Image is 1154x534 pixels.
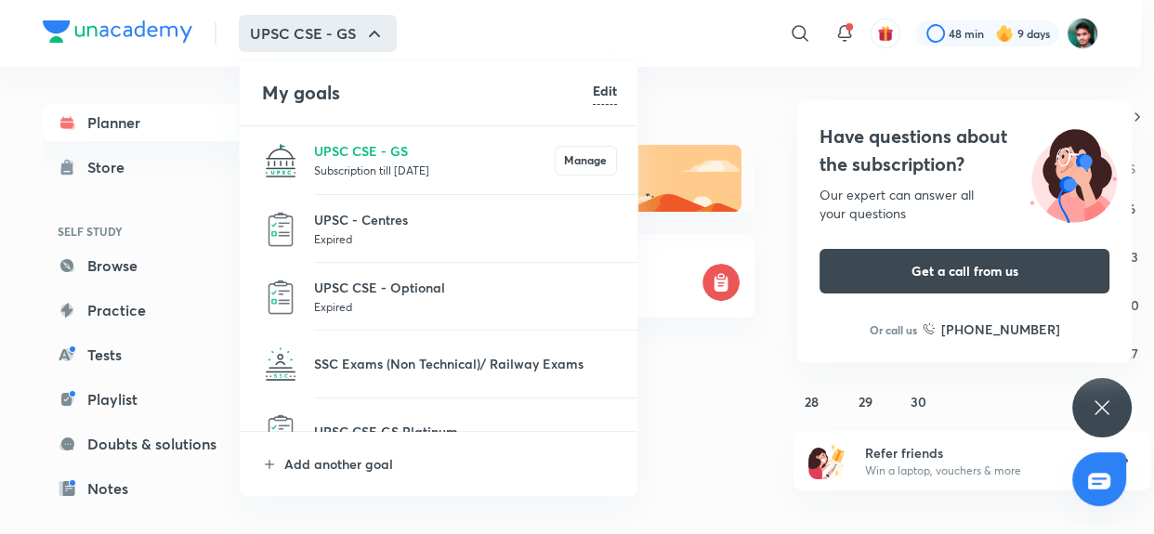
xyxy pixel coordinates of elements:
[314,422,617,441] p: UPSC CSE GS Platinum
[314,354,617,373] p: SSC Exams (Non Technical)/ Railway Exams
[314,161,555,179] p: Subscription till [DATE]
[314,278,617,297] p: UPSC CSE - Optional
[262,279,299,316] img: UPSC CSE - Optional
[262,345,299,383] img: SSC Exams (Non Technical)/ Railway Exams
[262,211,299,248] img: UPSC - Centres
[314,229,617,248] p: Expired
[593,81,617,100] h6: Edit
[284,454,617,474] p: Add another goal
[314,141,555,161] p: UPSC CSE - GS
[314,297,617,316] p: Expired
[262,142,299,179] img: UPSC CSE - GS
[262,413,299,450] img: UPSC CSE GS Platinum
[314,210,617,229] p: UPSC - Centres
[555,146,617,176] button: Manage
[262,79,593,107] h4: My goals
